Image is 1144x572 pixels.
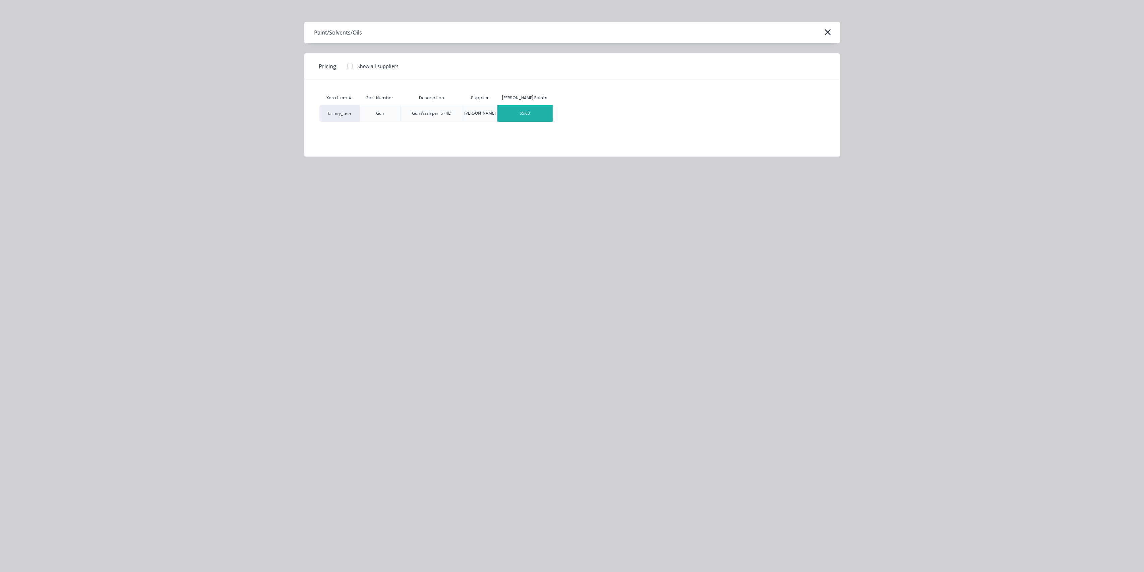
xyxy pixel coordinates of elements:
[502,95,548,101] div: [PERSON_NAME] Paints
[497,105,553,122] div: $5.63
[464,110,496,116] div: [PERSON_NAME]
[358,63,399,70] div: Show all suppliers
[319,105,360,122] div: factory_item
[319,62,337,70] span: Pricing
[376,110,384,116] div: Gun
[361,90,399,106] div: Part Number
[466,90,494,106] div: Supplier
[314,28,362,37] div: Paint/Solvents/Oils
[319,91,360,105] div: Xero Item #
[414,90,449,106] div: Description
[412,110,451,116] div: Gun Wash per ltr (4L)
